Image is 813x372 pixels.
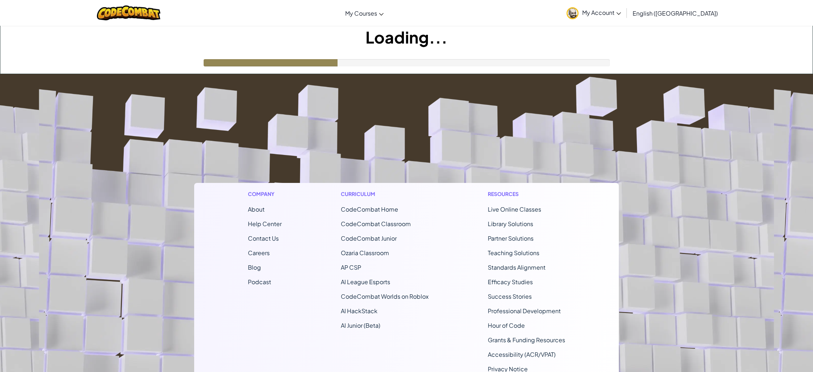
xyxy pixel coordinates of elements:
a: English ([GEOGRAPHIC_DATA]) [629,3,722,23]
img: CodeCombat logo [97,5,160,20]
a: Help Center [248,220,282,228]
a: CodeCombat Junior [341,234,397,242]
a: Grants & Funding Resources [488,336,565,344]
a: Library Solutions [488,220,533,228]
h1: Loading... [0,26,813,48]
a: Professional Development [488,307,561,315]
a: Careers [248,249,270,257]
a: About [248,205,265,213]
a: Hour of Code [488,322,525,329]
h1: Resources [488,190,565,198]
span: My Account [582,9,621,16]
a: Standards Alignment [488,263,546,271]
span: Contact Us [248,234,279,242]
a: AI Junior (Beta) [341,322,380,329]
a: AI League Esports [341,278,390,286]
a: Success Stories [488,293,532,300]
h1: Company [248,190,282,198]
a: Ozaria Classroom [341,249,389,257]
a: AP CSP [341,263,361,271]
span: My Courses [345,9,377,17]
a: My Account [563,1,625,24]
a: Partner Solutions [488,234,534,242]
a: Live Online Classes [488,205,541,213]
span: English ([GEOGRAPHIC_DATA]) [633,9,718,17]
a: Accessibility (ACR/VPAT) [488,351,556,358]
h1: Curriculum [341,190,429,198]
a: Efficacy Studies [488,278,533,286]
a: CodeCombat Worlds on Roblox [341,293,429,300]
img: avatar [567,7,579,19]
a: AI HackStack [341,307,377,315]
a: Teaching Solutions [488,249,539,257]
span: CodeCombat Home [341,205,398,213]
a: Blog [248,263,261,271]
a: Podcast [248,278,271,286]
a: My Courses [342,3,387,23]
a: CodeCombat Classroom [341,220,411,228]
